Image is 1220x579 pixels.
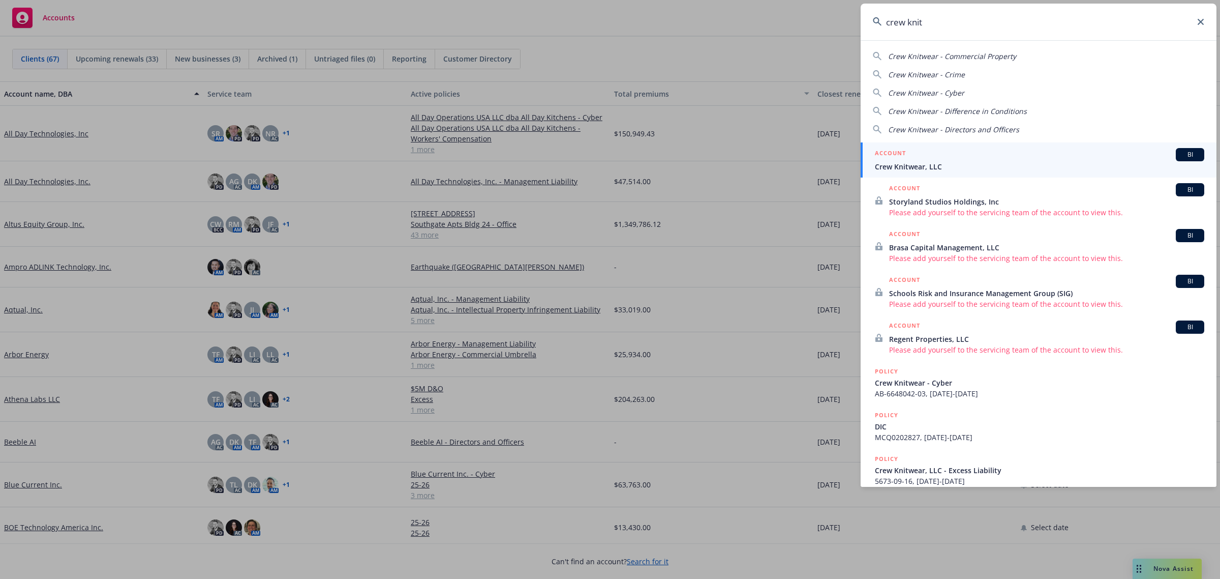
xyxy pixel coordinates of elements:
[889,288,1204,299] span: Schools Risk and Insurance Management Group (SIG)
[875,161,1204,172] span: Crew Knitwear, LLC
[889,229,920,241] h5: ACCOUNT
[888,106,1027,116] span: Crew Knitwear - Difference in Conditions
[889,196,1204,207] span: Storyland Studios Holdings, Inc
[861,448,1216,492] a: POLICYCrew Knitwear, LLC - Excess Liability5673-09-16, [DATE]-[DATE]
[888,88,964,98] span: Crew Knitwear - Cyber
[861,223,1216,269] a: ACCOUNTBIBrasa Capital Management, LLCPlease add yourself to the servicing team of the account to...
[889,321,920,333] h5: ACCOUNT
[888,125,1019,134] span: Crew Knitwear - Directors and Officers
[888,51,1016,61] span: Crew Knitwear - Commercial Property
[1180,150,1200,159] span: BI
[861,269,1216,315] a: ACCOUNTBISchools Risk and Insurance Management Group (SIG)Please add yourself to the servicing te...
[861,142,1216,178] a: ACCOUNTBICrew Knitwear, LLC
[1180,277,1200,286] span: BI
[889,207,1204,218] span: Please add yourself to the servicing team of the account to view this.
[875,465,1204,476] span: Crew Knitwear, LLC - Excess Liability
[875,410,898,420] h5: POLICY
[1180,185,1200,194] span: BI
[889,344,1204,355] span: Please add yourself to the servicing team of the account to view this.
[1180,231,1200,240] span: BI
[875,454,898,464] h5: POLICY
[875,476,1204,486] span: 5673-09-16, [DATE]-[DATE]
[861,178,1216,223] a: ACCOUNTBIStoryland Studios Holdings, IncPlease add yourself to the servicing team of the account ...
[1180,323,1200,332] span: BI
[875,388,1204,399] span: AB-6648042-03, [DATE]-[DATE]
[861,315,1216,361] a: ACCOUNTBIRegent Properties, LLCPlease add yourself to the servicing team of the account to view t...
[875,421,1204,432] span: DIC
[875,378,1204,388] span: Crew Knitwear - Cyber
[861,361,1216,404] a: POLICYCrew Knitwear - CyberAB-6648042-03, [DATE]-[DATE]
[875,366,898,377] h5: POLICY
[861,4,1216,40] input: Search...
[875,432,1204,443] span: MCQ0202827, [DATE]-[DATE]
[861,404,1216,448] a: POLICYDICMCQ0202827, [DATE]-[DATE]
[889,299,1204,309] span: Please add yourself to the servicing team of the account to view this.
[875,148,906,160] h5: ACCOUNT
[889,275,920,287] h5: ACCOUNT
[889,253,1204,264] span: Please add yourself to the servicing team of the account to view this.
[889,334,1204,344] span: Regent Properties, LLC
[888,70,965,79] span: Crew Knitwear - Crime
[889,183,920,195] h5: ACCOUNT
[889,242,1204,253] span: Brasa Capital Management, LLC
